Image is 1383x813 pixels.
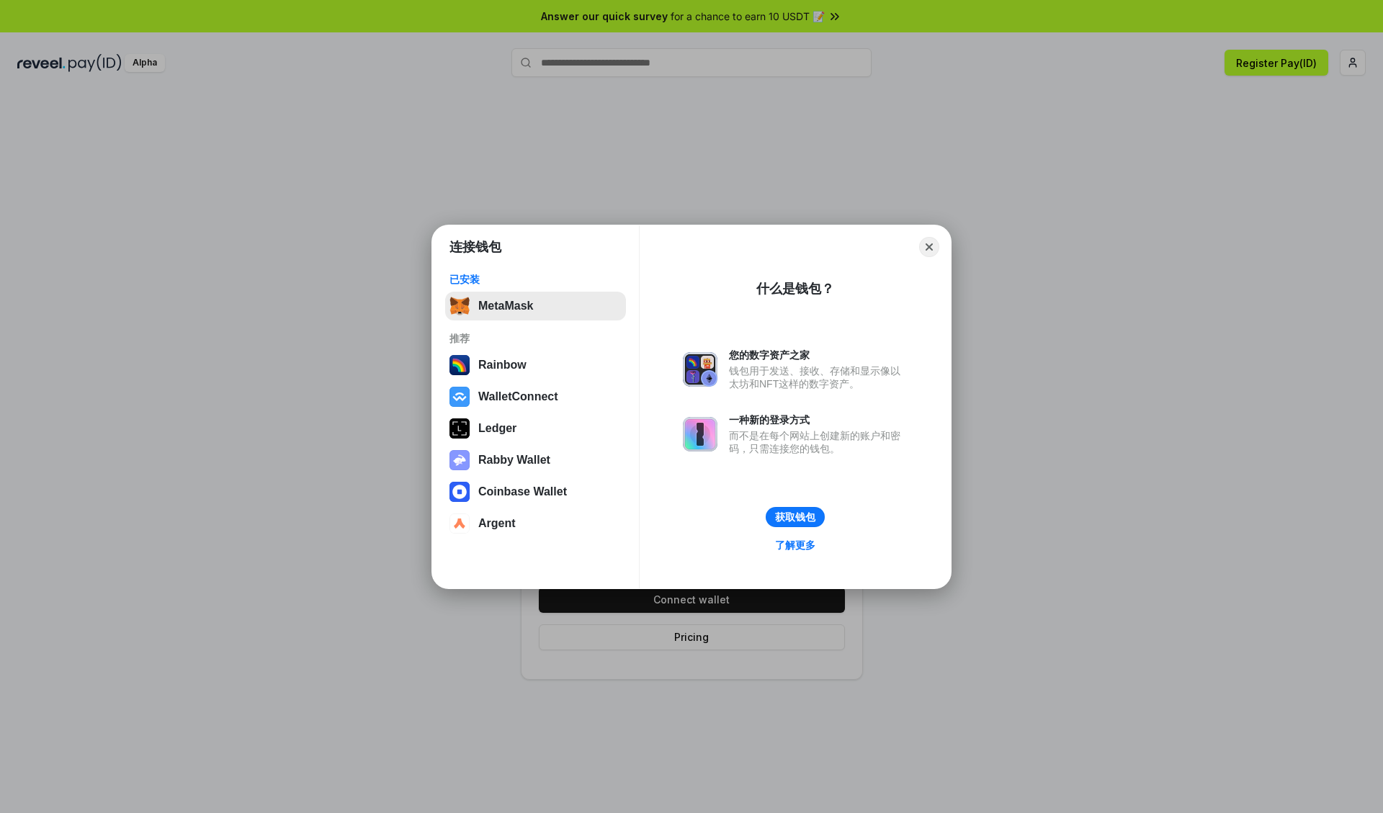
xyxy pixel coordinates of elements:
[445,509,626,538] button: Argent
[445,292,626,320] button: MetaMask
[683,352,717,387] img: svg+xml,%3Csvg%20xmlns%3D%22http%3A%2F%2Fwww.w3.org%2F2000%2Fsvg%22%20fill%3D%22none%22%20viewBox...
[775,511,815,524] div: 获取钱包
[449,332,622,345] div: 推荐
[766,536,824,554] a: 了解更多
[445,414,626,443] button: Ledger
[445,477,626,506] button: Coinbase Wallet
[449,238,501,256] h1: 连接钱包
[445,351,626,379] button: Rainbow
[478,454,550,467] div: Rabby Wallet
[478,422,516,435] div: Ledger
[729,364,908,390] div: 钱包用于发送、接收、存储和显示像以太坊和NFT这样的数字资产。
[919,237,939,257] button: Close
[449,355,470,375] img: svg+xml,%3Csvg%20width%3D%22120%22%20height%3D%22120%22%20viewBox%3D%220%200%20120%20120%22%20fil...
[449,296,470,316] img: svg+xml,%3Csvg%20fill%3D%22none%22%20height%3D%2233%22%20viewBox%3D%220%200%2035%2033%22%20width%...
[478,485,567,498] div: Coinbase Wallet
[449,513,470,534] img: svg+xml,%3Csvg%20width%3D%2228%22%20height%3D%2228%22%20viewBox%3D%220%200%2028%2028%22%20fill%3D...
[478,517,516,530] div: Argent
[445,446,626,475] button: Rabby Wallet
[756,280,834,297] div: 什么是钱包？
[729,413,908,426] div: 一种新的登录方式
[449,482,470,502] img: svg+xml,%3Csvg%20width%3D%2228%22%20height%3D%2228%22%20viewBox%3D%220%200%2028%2028%22%20fill%3D...
[478,300,533,313] div: MetaMask
[478,390,558,403] div: WalletConnect
[449,387,470,407] img: svg+xml,%3Csvg%20width%3D%2228%22%20height%3D%2228%22%20viewBox%3D%220%200%2028%2028%22%20fill%3D...
[729,429,908,455] div: 而不是在每个网站上创建新的账户和密码，只需连接您的钱包。
[766,507,825,527] button: 获取钱包
[449,273,622,286] div: 已安装
[478,359,527,372] div: Rainbow
[729,349,908,361] div: 您的数字资产之家
[683,417,717,452] img: svg+xml,%3Csvg%20xmlns%3D%22http%3A%2F%2Fwww.w3.org%2F2000%2Fsvg%22%20fill%3D%22none%22%20viewBox...
[449,418,470,439] img: svg+xml,%3Csvg%20xmlns%3D%22http%3A%2F%2Fwww.w3.org%2F2000%2Fsvg%22%20width%3D%2228%22%20height%3...
[449,450,470,470] img: svg+xml,%3Csvg%20xmlns%3D%22http%3A%2F%2Fwww.w3.org%2F2000%2Fsvg%22%20fill%3D%22none%22%20viewBox...
[445,382,626,411] button: WalletConnect
[775,539,815,552] div: 了解更多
